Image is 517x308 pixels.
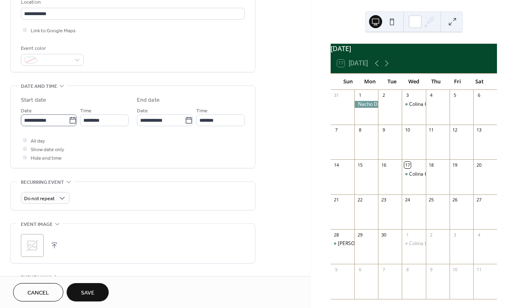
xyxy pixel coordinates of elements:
[380,232,387,238] div: 30
[404,127,410,133] div: 10
[409,101,455,108] div: Colina Charity Bingo
[404,92,410,98] div: 3
[402,171,425,178] div: Colina Charity Bingo
[380,266,387,272] div: 7
[452,92,458,98] div: 5
[333,266,339,272] div: 5
[333,232,339,238] div: 28
[447,74,469,90] div: Fri
[381,74,403,90] div: Tue
[428,162,434,168] div: 18
[357,92,363,98] div: 1
[409,240,455,247] div: Colina Charity Bingo
[404,266,410,272] div: 8
[428,197,434,203] div: 25
[428,92,434,98] div: 4
[24,194,55,203] span: Do not repeat
[81,289,94,297] span: Save
[452,266,458,272] div: 10
[476,197,482,203] div: 27
[380,197,387,203] div: 23
[428,266,434,272] div: 9
[452,162,458,168] div: 19
[476,232,482,238] div: 4
[333,127,339,133] div: 7
[357,266,363,272] div: 6
[21,178,64,187] span: Recurring event
[357,197,363,203] div: 22
[333,197,339,203] div: 21
[409,171,455,178] div: Colina Charity Bingo
[357,127,363,133] div: 8
[21,82,57,91] span: Date and time
[31,137,45,145] span: All day
[354,101,378,108] div: Nacho Daddy Opening Day for Season 17
[404,197,410,203] div: 24
[196,107,208,115] span: Time
[31,154,62,163] span: Hide end time
[357,232,363,238] div: 29
[404,232,410,238] div: 1
[21,220,53,229] span: Event image
[425,74,447,90] div: Thu
[359,74,381,90] div: Mon
[476,127,482,133] div: 13
[333,162,339,168] div: 14
[80,107,92,115] span: Time
[137,96,160,105] div: End date
[357,162,363,168] div: 15
[380,127,387,133] div: 9
[337,74,359,90] div: Sun
[331,240,354,247] div: KEVIN ANTHONY & The ROXSAND Band
[21,107,32,115] span: Date
[31,27,76,35] span: Link to Google Maps
[428,232,434,238] div: 2
[476,162,482,168] div: 20
[404,162,410,168] div: 17
[27,289,49,297] span: Cancel
[428,127,434,133] div: 11
[21,234,44,257] div: ;
[403,74,425,90] div: Wed
[13,283,63,301] button: Cancel
[452,197,458,203] div: 26
[21,96,46,105] div: Start date
[331,44,497,54] div: [DATE]
[333,92,339,98] div: 31
[452,232,458,238] div: 3
[338,240,428,247] div: [PERSON_NAME] & The ROXSAND Band
[476,266,482,272] div: 11
[402,101,425,108] div: Colina Charity Bingo
[21,44,82,53] div: Event color
[380,162,387,168] div: 16
[476,92,482,98] div: 6
[380,92,387,98] div: 2
[137,107,148,115] span: Date
[21,273,51,282] span: Event links
[468,74,490,90] div: Sat
[402,240,425,247] div: Colina Charity Bingo
[67,283,109,301] button: Save
[31,145,64,154] span: Show date only
[452,127,458,133] div: 12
